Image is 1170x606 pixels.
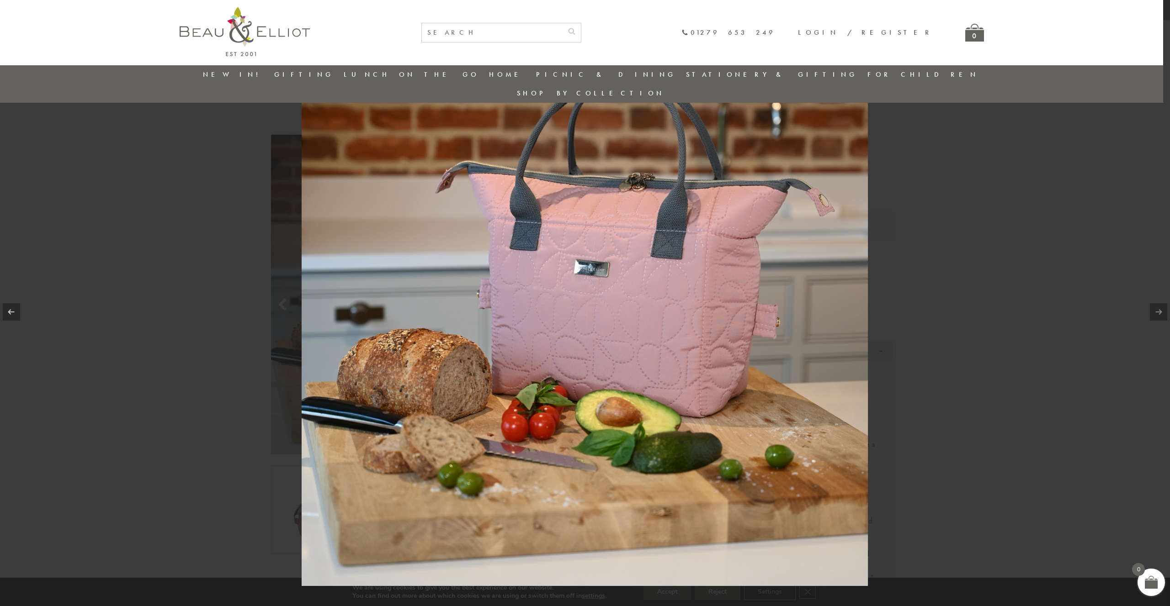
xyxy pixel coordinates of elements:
a: New in! [203,70,264,79]
a: Next [1150,303,1167,321]
a: Shop by collection [517,89,665,98]
img: DSC_1780-Copy-scaled.jpg [302,20,868,586]
a: Previous [3,303,20,321]
a: Home [489,70,526,79]
input: SEARCH [422,23,563,42]
a: For Children [867,70,979,79]
a: Picnic & Dining [536,70,676,79]
a: Login / Register [798,28,933,37]
a: Lunch On The Go [344,70,479,79]
a: Gifting [274,70,334,79]
a: 01279 653 249 [681,29,775,37]
span: 0 [1132,563,1145,576]
a: 0 [965,24,984,42]
img: logo [180,7,310,56]
a: Stationery & Gifting [686,70,857,79]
